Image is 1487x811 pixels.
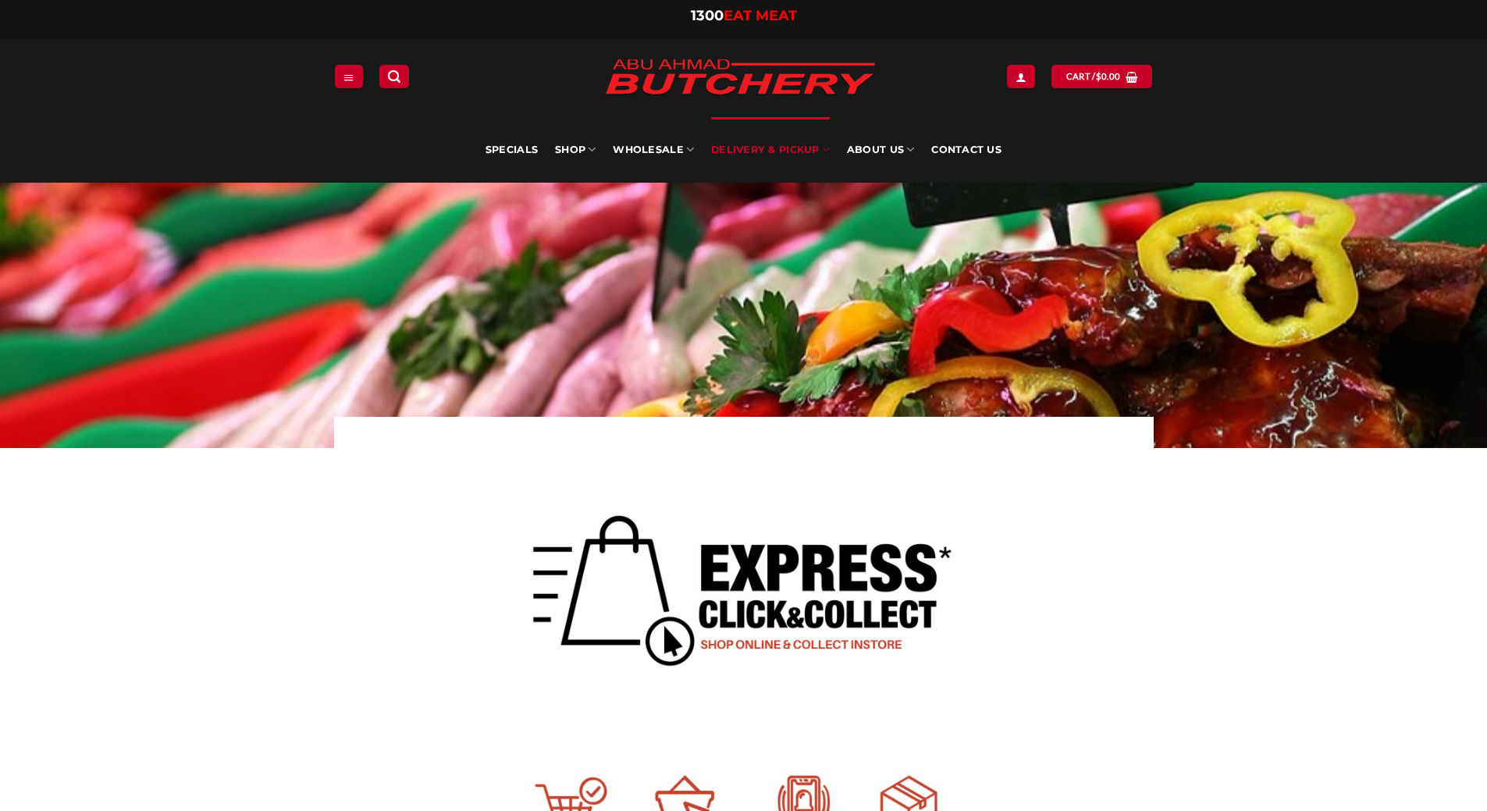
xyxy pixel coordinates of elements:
[1096,69,1101,84] span: $
[847,117,914,183] a: About Us
[555,117,596,183] a: SHOP
[724,7,797,24] span: EAT MEAT
[613,117,694,183] a: Wholesale
[711,117,830,183] a: Delivery & Pickup
[931,117,1001,183] a: Contact Us
[1096,71,1121,81] bdi: 0.00
[335,65,363,87] a: Menu
[379,65,409,87] a: Search
[1066,69,1121,84] span: Cart /
[691,7,724,24] span: 1300
[691,7,797,24] a: 1300EAT MEAT
[510,471,978,699] img: Click and Collect
[1007,65,1035,87] a: Login
[1051,65,1152,87] a: View cart
[592,48,888,108] img: Abu Ahmad Butchery
[486,117,538,183] a: Specials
